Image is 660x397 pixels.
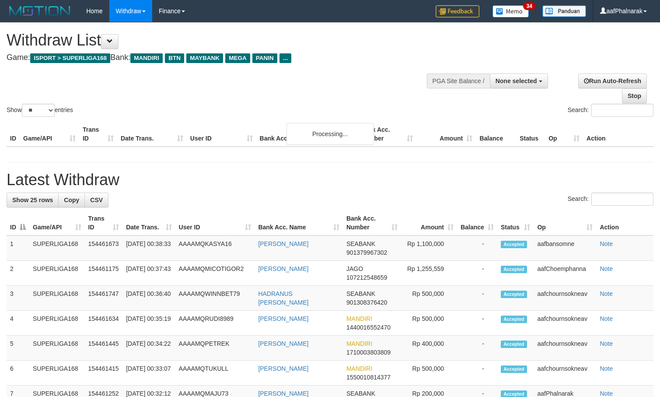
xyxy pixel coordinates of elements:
[258,390,308,397] a: [PERSON_NAME]
[568,104,653,117] label: Search:
[122,311,175,336] td: [DATE] 00:35:19
[600,265,613,272] a: Note
[346,324,391,331] span: Copy 1440016552470 to clipboard
[534,336,596,361] td: aafchournsokneav
[122,211,175,235] th: Date Trans.: activate to sort column ascending
[29,336,85,361] td: SUPERLIGA168
[346,249,387,256] span: Copy 901379967302 to clipboard
[427,74,490,88] div: PGA Site Balance /
[7,336,29,361] td: 5
[534,286,596,311] td: aafchournsokneav
[12,197,53,204] span: Show 25 rows
[7,361,29,386] td: 6
[175,211,255,235] th: User ID: activate to sort column ascending
[20,122,79,147] th: Game/API
[600,315,613,322] a: Note
[401,336,457,361] td: Rp 400,000
[401,235,457,261] td: Rp 1,100,000
[255,211,343,235] th: Bank Acc. Name: activate to sort column ascending
[85,311,123,336] td: 154461634
[130,53,163,63] span: MANDIRI
[497,211,534,235] th: Status: activate to sort column ascending
[600,290,613,297] a: Note
[117,122,187,147] th: Date Trans.
[534,361,596,386] td: aafchournsokneav
[90,197,103,204] span: CSV
[401,286,457,311] td: Rp 500,000
[401,211,457,235] th: Amount: activate to sort column ascending
[175,336,255,361] td: AAAAMQPETREK
[7,53,431,62] h4: Game: Bank:
[7,193,59,207] a: Show 25 rows
[534,235,596,261] td: aafbansomne
[534,211,596,235] th: Op: activate to sort column ascending
[30,53,110,63] span: ISPORT > SUPERLIGA168
[7,104,73,117] label: Show entries
[457,311,497,336] td: -
[346,390,375,397] span: SEABANK
[545,122,583,147] th: Op
[346,265,363,272] span: JAGO
[501,365,527,373] span: Accepted
[79,122,117,147] th: Trans ID
[85,336,123,361] td: 154461445
[457,235,497,261] td: -
[346,290,375,297] span: SEABANK
[600,390,613,397] a: Note
[85,261,123,286] td: 154461175
[346,365,372,372] span: MANDIRI
[496,77,537,84] span: None selected
[175,286,255,311] td: AAAAMQWINNBET79
[122,261,175,286] td: [DATE] 00:37:43
[343,211,401,235] th: Bank Acc. Number: activate to sort column ascending
[7,235,29,261] td: 1
[252,53,277,63] span: PANIN
[175,361,255,386] td: AAAAMQTUKULL
[346,274,387,281] span: Copy 107212548659 to clipboard
[416,122,476,147] th: Amount
[122,336,175,361] td: [DATE] 00:34:22
[457,361,497,386] td: -
[85,235,123,261] td: 154461673
[501,266,527,273] span: Accepted
[346,349,391,356] span: Copy 1710003803809 to clipboard
[600,340,613,347] a: Note
[29,311,85,336] td: SUPERLIGA168
[225,53,250,63] span: MEGA
[7,122,20,147] th: ID
[591,104,653,117] input: Search:
[600,240,613,247] a: Note
[165,53,184,63] span: BTN
[523,2,535,10] span: 34
[7,171,653,189] h1: Latest Withdraw
[401,261,457,286] td: Rp 1,255,559
[22,104,55,117] select: Showentries
[187,122,256,147] th: User ID
[457,211,497,235] th: Balance: activate to sort column ascending
[7,32,431,49] h1: Withdraw List
[286,123,374,145] div: Processing...
[7,286,29,311] td: 3
[516,122,545,147] th: Status
[346,240,375,247] span: SEABANK
[501,341,527,348] span: Accepted
[7,261,29,286] td: 2
[401,311,457,336] td: Rp 500,000
[64,197,79,204] span: Copy
[122,361,175,386] td: [DATE] 00:33:07
[492,5,529,18] img: Button%20Memo.svg
[436,5,479,18] img: Feedback.jpg
[457,261,497,286] td: -
[175,311,255,336] td: AAAAMQRUDI8989
[401,361,457,386] td: Rp 500,000
[591,193,653,206] input: Search:
[29,361,85,386] td: SUPERLIGA168
[7,311,29,336] td: 4
[186,53,223,63] span: MAYBANK
[175,261,255,286] td: AAAAMQMICOTIGOR2
[256,122,357,147] th: Bank Acc. Name
[258,340,308,347] a: [PERSON_NAME]
[85,286,123,311] td: 154461747
[258,365,308,372] a: [PERSON_NAME]
[346,374,391,381] span: Copy 1550010814377 to clipboard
